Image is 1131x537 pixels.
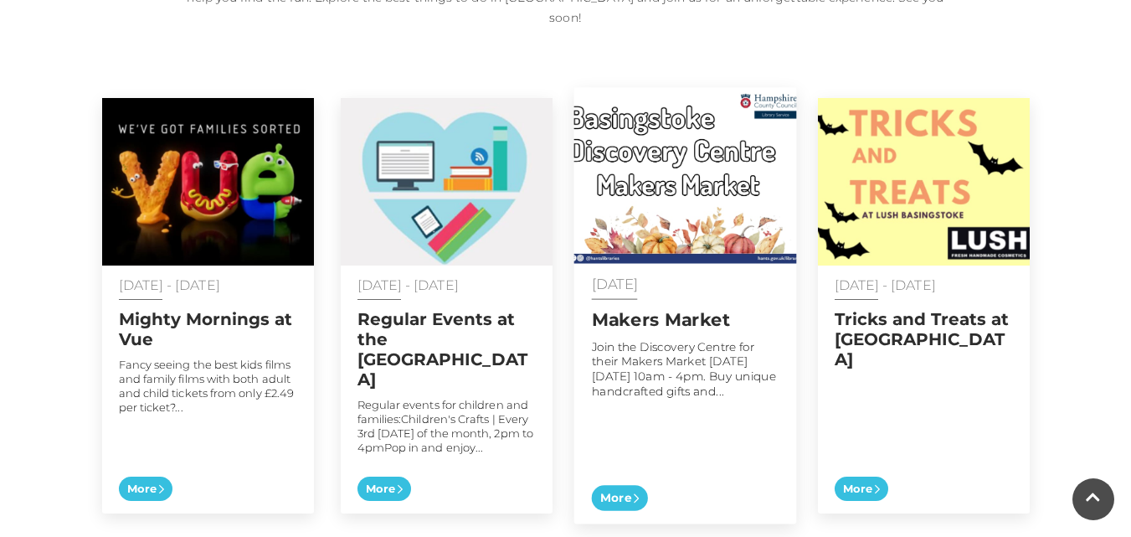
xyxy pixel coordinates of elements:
a: [DATE] Makers Market Join the Discovery Centre for their Makers Market [DATE][DATE] 10am - 4pm. B... [573,88,796,524]
h2: Regular Events at the [GEOGRAPHIC_DATA] [357,309,536,390]
h2: Mighty Mornings at Vue [119,309,297,349]
p: [DATE] - [DATE] [119,278,297,292]
span: More [835,477,888,502]
span: More [357,477,411,502]
h2: Tricks and Treats at [GEOGRAPHIC_DATA] [835,309,1013,369]
p: Join the Discovery Centre for their Makers Market [DATE][DATE] 10am - 4pm. Buy unique handcrafted... [591,339,779,399]
h2: Makers Market [591,309,779,330]
p: Regular events for children and families:Children's Crafts | Every 3rd [DATE] of the month, 2pm t... [357,398,536,455]
p: [DATE] [591,276,779,292]
a: [DATE] - [DATE] Regular Events at the [GEOGRAPHIC_DATA] Regular events for children and families:... [341,98,553,514]
span: More [591,485,647,511]
p: [DATE] - [DATE] [835,278,1013,292]
a: [DATE] - [DATE] Tricks and Treats at [GEOGRAPHIC_DATA] More [818,98,1030,514]
p: [DATE] - [DATE] [357,278,536,292]
p: Fancy seeing the best kids films and family films with both adult and child tickets from only £2.... [119,358,297,415]
a: [DATE] - [DATE] Mighty Mornings at Vue Fancy seeing the best kids films and family films with bot... [102,98,314,514]
span: More [119,477,172,502]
